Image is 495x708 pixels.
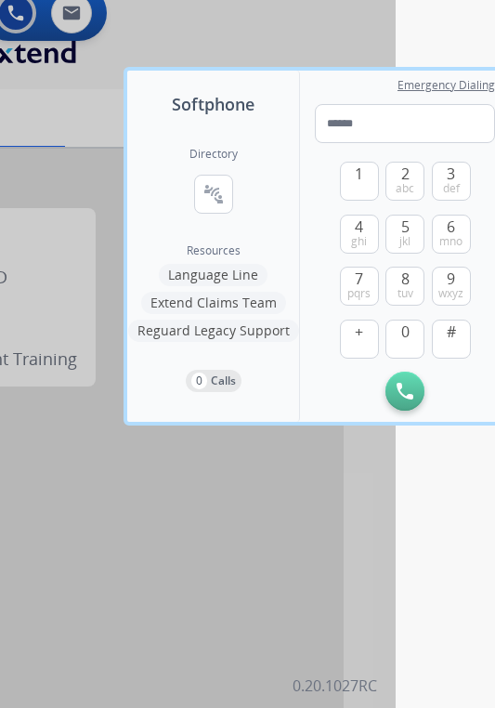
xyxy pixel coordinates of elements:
span: 2 [401,163,410,185]
span: 4 [355,216,363,238]
button: 5jkl [385,215,424,254]
span: def [443,181,460,196]
span: Softphone [172,91,254,117]
button: 8tuv [385,267,424,306]
button: 3def [432,162,471,201]
span: 6 [447,216,455,238]
button: Reguard Legacy Support [128,320,299,342]
p: 0.20.1027RC [293,675,377,697]
span: abc [396,181,414,196]
button: 6mno [432,215,471,254]
span: 5 [401,216,410,238]
p: 0 [191,373,207,389]
button: 9wxyz [432,267,471,306]
span: + [355,321,363,343]
span: tuv [397,286,413,301]
button: 1 [340,162,379,201]
button: Language Line [159,264,267,286]
span: 3 [447,163,455,185]
button: 7pqrs [340,267,379,306]
button: 2abc [385,162,424,201]
span: ghi [351,234,367,249]
span: Emergency Dialing [397,78,495,93]
span: Resources [187,243,241,258]
img: call-button [397,383,413,400]
span: wxyz [438,286,463,301]
button: + [340,320,379,359]
span: 7 [355,268,363,290]
p: Calls [211,373,236,389]
span: pqrs [347,286,371,301]
span: 9 [447,268,455,290]
button: 0 [385,320,424,359]
mat-icon: connect_without_contact [202,183,225,205]
button: 4ghi [340,215,379,254]
h2: Directory [189,147,238,162]
span: jkl [399,234,410,249]
span: 1 [355,163,363,185]
button: 0Calls [186,370,241,392]
button: Extend Claims Team [141,292,286,314]
button: # [432,320,471,359]
span: 0 [401,321,410,343]
span: # [447,321,456,343]
span: 8 [401,268,410,290]
span: mno [439,234,462,249]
